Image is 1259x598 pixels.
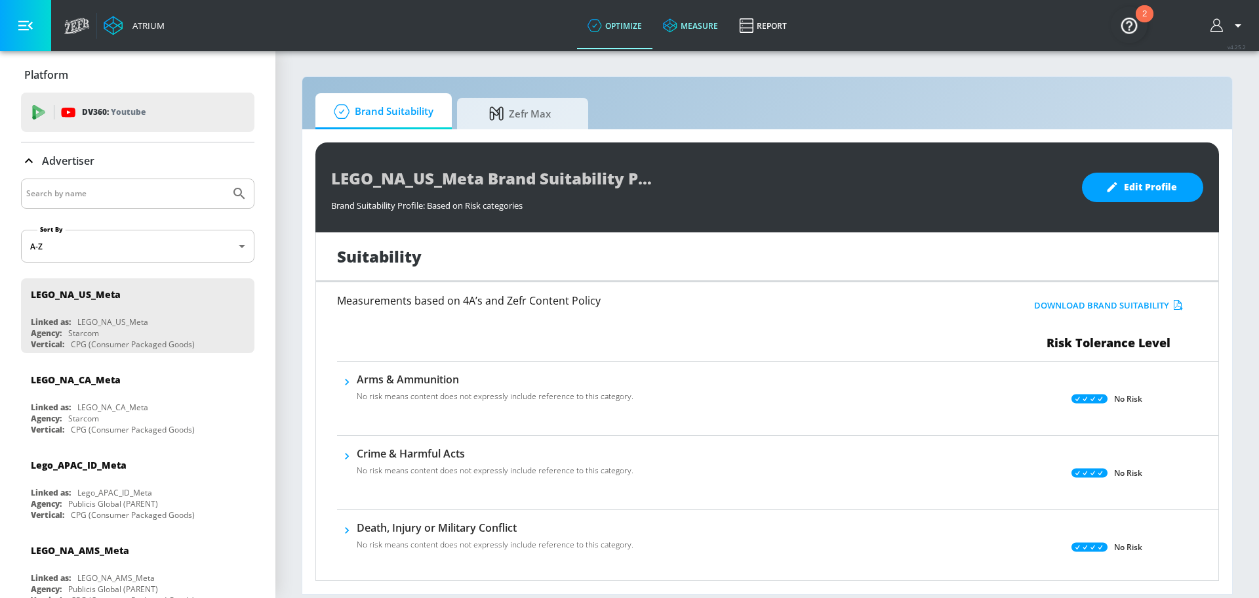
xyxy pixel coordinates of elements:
[37,225,66,234] label: Sort By
[31,402,71,413] div: Linked as:
[21,449,254,524] div: Lego_APAC_ID_MetaLinked as:Lego_APAC_ID_MetaAgency:Publicis Global (PARENT)Vertical:CPG (Consumer...
[31,487,71,498] div: Linked as:
[31,544,129,557] div: LEGO_NA_AMS_Meta
[104,16,165,35] a: Atrium
[31,424,64,435] div: Vertical:
[21,56,254,93] div: Platform
[31,509,64,521] div: Vertical:
[357,521,633,559] div: Death, Injury or Military ConflictNo risk means content does not expressly include reference to t...
[357,521,633,535] h6: Death, Injury or Military Conflict
[21,364,254,438] div: LEGO_NA_CA_MetaLinked as:LEGO_NA_CA_MetaAgency:StarcomVertical:CPG (Consumer Packaged Goods)
[1228,43,1246,51] span: v 4.25.2
[21,278,254,353] div: LEGO_NA_US_MetaLinked as:LEGO_NA_US_MetaAgency:StarcomVertical:CPG (Consumer Packaged Goods)
[111,105,146,119] p: Youtube
[1111,7,1148,43] button: Open Resource Center, 2 new notifications
[31,413,62,424] div: Agency:
[31,584,62,595] div: Agency:
[329,96,433,127] span: Brand Suitability
[31,374,121,386] div: LEGO_NA_CA_Meta
[21,230,254,263] div: A-Z
[1114,392,1142,406] p: No Risk
[337,295,925,306] h6: Measurements based on 4A’s and Zefr Content Policy
[127,20,165,32] div: Atrium
[31,288,121,301] div: LEGO_NA_US_Meta
[21,142,254,179] div: Advertiser
[31,498,62,509] div: Agency:
[21,93,254,132] div: DV360: Youtube
[1082,173,1203,202] button: Edit Profile
[1108,179,1177,196] span: Edit Profile
[31,316,71,328] div: Linked as:
[357,446,633,461] h6: Crime & Harmful Acts
[82,105,146,119] p: DV360:
[1031,295,1186,316] button: Download Brand Suitability
[77,316,148,328] div: LEGO_NA_US_Meta
[331,193,1069,211] div: Brand Suitability Profile: Based on Risk categories
[77,572,155,584] div: LEGO_NA_AMS_Meta
[68,584,158,595] div: Publicis Global (PARENT)
[42,154,94,168] p: Advertiser
[71,424,195,435] div: CPG (Consumer Packaged Goods)
[652,2,729,49] a: measure
[1047,335,1170,351] span: Risk Tolerance Level
[577,2,652,49] a: optimize
[77,487,152,498] div: Lego_APAC_ID_Meta
[357,465,633,477] p: No risk means content does not expressly include reference to this category.
[1142,14,1147,31] div: 2
[31,328,62,339] div: Agency:
[31,339,64,350] div: Vertical:
[357,539,633,551] p: No risk means content does not expressly include reference to this category.
[77,402,148,413] div: LEGO_NA_CA_Meta
[71,339,195,350] div: CPG (Consumer Packaged Goods)
[470,98,570,129] span: Zefr Max
[357,372,633,387] h6: Arms & Ammunition
[729,2,797,49] a: Report
[337,246,422,267] h1: Suitability
[357,372,633,410] div: Arms & AmmunitionNo risk means content does not expressly include reference to this category.
[68,498,158,509] div: Publicis Global (PARENT)
[68,328,99,339] div: Starcom
[71,509,195,521] div: CPG (Consumer Packaged Goods)
[1114,540,1142,554] p: No Risk
[357,391,633,402] p: No risk means content does not expressly include reference to this category.
[68,413,99,424] div: Starcom
[26,185,225,202] input: Search by name
[357,446,633,484] div: Crime & Harmful ActsNo risk means content does not expressly include reference to this category.
[31,572,71,584] div: Linked as:
[31,459,127,471] div: Lego_APAC_ID_Meta
[1114,466,1142,480] p: No Risk
[24,68,68,82] p: Platform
